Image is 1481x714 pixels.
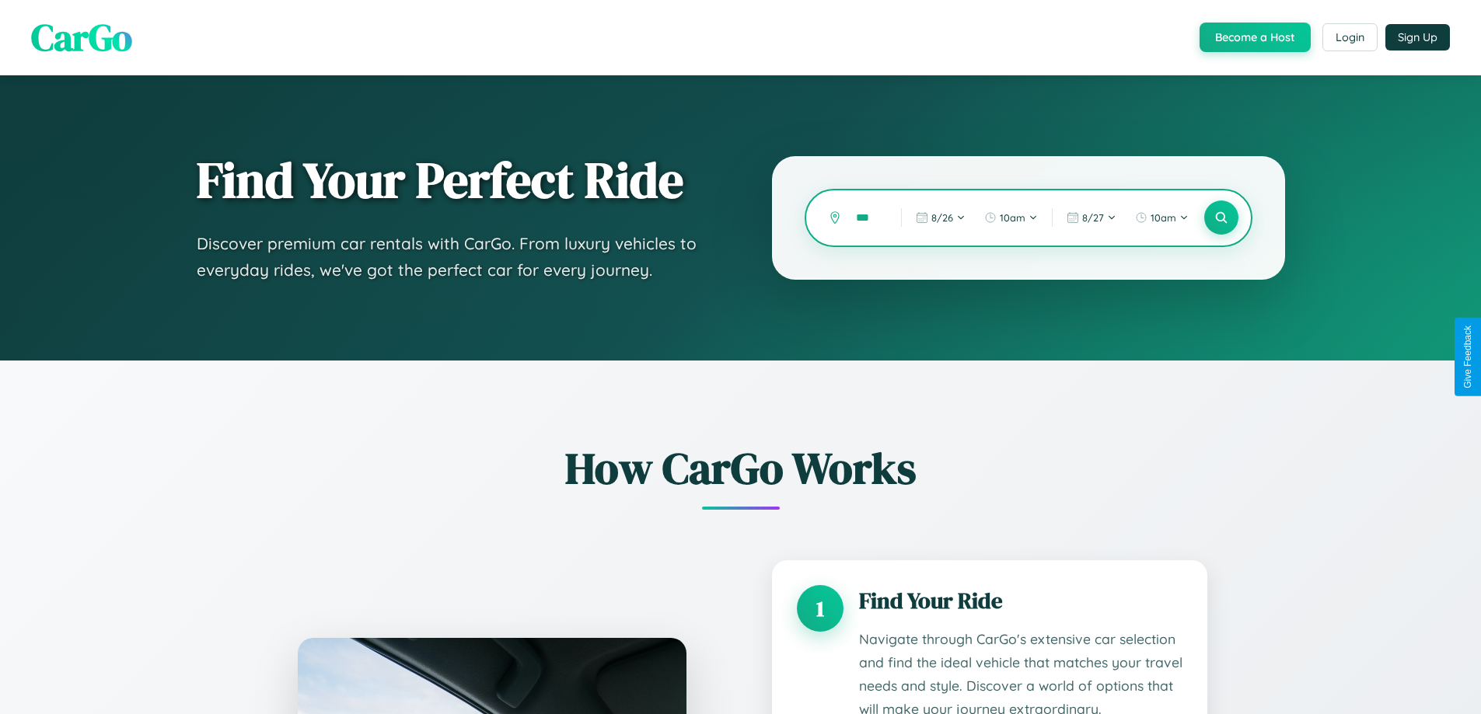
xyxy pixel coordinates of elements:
h3: Find Your Ride [859,585,1182,616]
h2: How CarGo Works [274,438,1207,498]
h1: Find Your Perfect Ride [197,153,710,207]
span: 10am [1000,211,1025,224]
button: 10am [976,205,1046,230]
button: 8/26 [908,205,973,230]
span: CarGo [31,12,132,63]
div: 1 [797,585,844,632]
button: Become a Host [1200,23,1311,52]
button: Sign Up [1385,24,1450,51]
button: 10am [1127,205,1196,230]
span: 8 / 26 [931,211,953,224]
span: 8 / 27 [1082,211,1104,224]
div: Give Feedback [1462,326,1473,388]
button: Login [1322,23,1378,51]
p: Discover premium car rentals with CarGo. From luxury vehicles to everyday rides, we've got the pe... [197,231,710,283]
button: 8/27 [1059,205,1124,230]
span: 10am [1151,211,1176,224]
